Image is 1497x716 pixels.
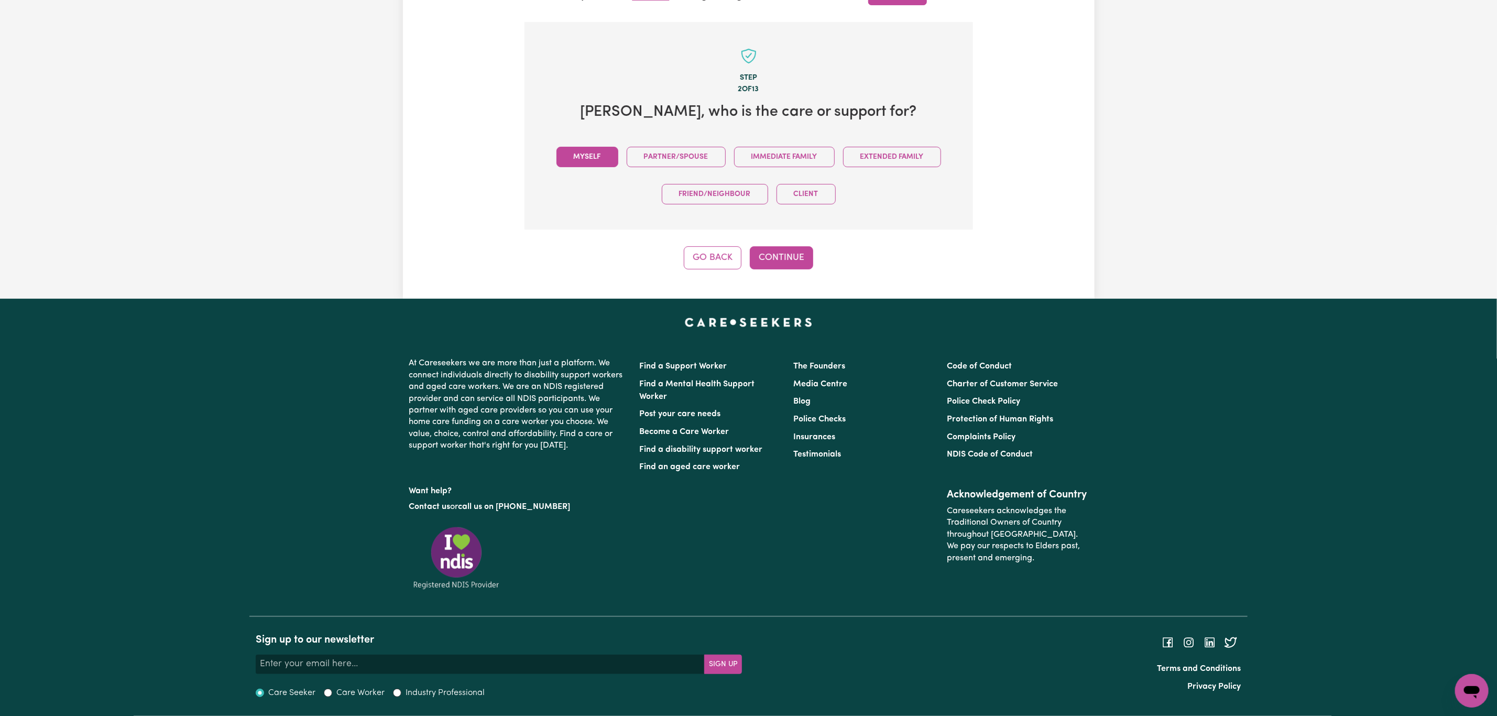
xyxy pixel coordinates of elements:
a: Follow Careseekers on Facebook [1162,638,1174,647]
a: Post your care needs [640,410,721,418]
a: Protection of Human Rights [947,415,1053,424]
div: Step [541,72,956,84]
a: Find a Mental Health Support Worker [640,380,755,401]
button: Extended Family [843,147,941,167]
img: Registered NDIS provider [409,525,504,591]
a: Follow Careseekers on LinkedIn [1204,638,1216,647]
button: Friend/Neighbour [662,184,768,204]
p: Want help? [409,481,627,497]
button: Myself [556,147,618,167]
h2: Sign up to our newsletter [256,634,742,646]
a: call us on [PHONE_NUMBER] [458,503,571,511]
h2: Acknowledgement of Country [947,489,1088,501]
input: Enter your email here... [256,655,705,674]
a: Follow Careseekers on Instagram [1183,638,1195,647]
button: Go Back [684,246,741,269]
button: Partner/Spouse [627,147,726,167]
button: Continue [750,246,813,269]
a: Contact us [409,503,451,511]
a: Find an aged care worker [640,463,740,471]
label: Care Worker [336,687,385,699]
a: Charter of Customer Service [947,380,1058,388]
label: Care Seeker [268,687,315,699]
a: Blog [793,397,811,406]
p: or [409,497,627,517]
p: At Careseekers we are more than just a platform. We connect individuals directly to disability su... [409,353,627,455]
button: Client [777,184,836,204]
a: Become a Care Worker [640,428,729,436]
a: Terms and Conditions [1157,665,1241,673]
a: The Founders [793,362,845,371]
div: 2 of 13 [541,84,956,95]
a: Follow Careseekers on Twitter [1225,638,1237,647]
a: Careseekers home page [685,318,812,326]
a: Code of Conduct [947,362,1012,371]
a: Privacy Policy [1188,682,1241,691]
a: Police Check Policy [947,397,1020,406]
h2: [PERSON_NAME] , who is the care or support for? [541,103,956,122]
label: Industry Professional [406,687,485,699]
a: Find a Support Worker [640,362,727,371]
button: Immediate Family [734,147,835,167]
p: Careseekers acknowledges the Traditional Owners of Country throughout [GEOGRAPHIC_DATA]. We pay o... [947,501,1088,568]
a: Police Checks [793,415,846,424]
a: Complaints Policy [947,433,1015,441]
a: Media Centre [793,380,847,388]
a: Insurances [793,433,835,441]
a: NDIS Code of Conduct [947,450,1033,459]
iframe: Button to launch messaging window, conversation in progress [1455,674,1489,708]
button: Subscribe [704,655,742,674]
a: Testimonials [793,450,841,459]
a: Find a disability support worker [640,446,763,454]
